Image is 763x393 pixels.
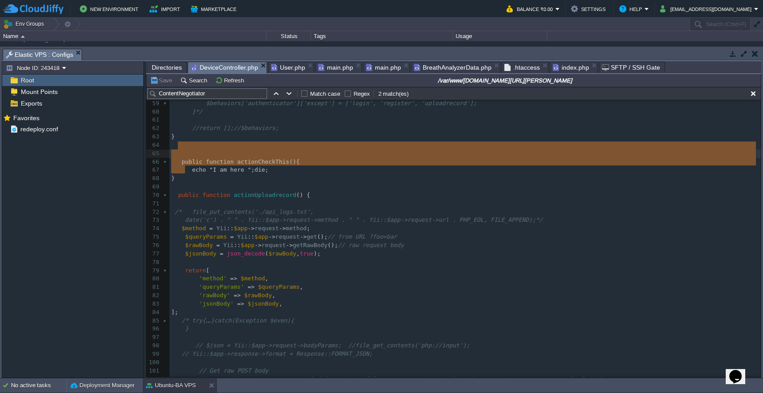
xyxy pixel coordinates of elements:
span: 'jsonBody' [199,300,234,307]
span: User.php [271,62,305,73]
li: /var/www/sevarth.in.net/Yatharth/common/config/main.php [315,62,362,73]
span: -> [300,233,307,240]
li: /var/www/sevarth.in.net/Yatharth/frontend/models/BreathAnalyzerData.php [411,62,500,73]
div: 81 [146,283,161,291]
button: Settings [571,4,608,14]
span: :: [234,242,241,248]
div: 102 [146,375,161,384]
span: = [220,250,224,257]
span: ; [265,166,268,173]
div: 73 [146,216,161,224]
span: function [206,158,234,165]
span: public [181,158,202,165]
div: 65 [146,149,161,158]
div: 61 [146,116,161,124]
span: Favorites [12,114,41,122]
div: 83 [146,300,161,308]
div: 71 [146,200,161,208]
div: 74 [146,224,161,233]
span: .htaccess [504,62,540,73]
div: 59 [146,99,161,108]
span: Yii [237,233,248,240]
span: ); [314,250,321,257]
span: /* try{ [181,317,206,324]
div: 60 [146,108,161,116]
div: 76 [146,241,161,250]
span: // from URL ?foo=bar [327,233,397,240]
span: // Yii::$app->response->format = Response::FORMAT_JSON; [181,350,372,357]
div: 75 [146,233,161,241]
a: Root [19,76,35,84]
button: Node ID: 243418 [6,64,62,72]
span: echo [192,166,206,173]
span: $rawBody [244,292,272,299]
a: Mount Points [19,88,59,96]
span: -> [255,242,262,248]
button: Search [180,76,210,84]
button: Import [149,4,183,14]
li: /var/www/sevarth.in.net/Yatharth/frontend/config/main.php [363,62,410,73]
img: AMDAwAAAACH5BAEAAAAALAAAAAABAAEAAAICRAEAOw== [21,35,25,38]
span: -> [268,233,275,240]
span: 'method' [199,275,227,282]
span: $behaviors['authenticator']['except'] = ['login', 'register', 'uploadrecord']; [206,100,476,106]
span: $jsonBody [185,250,216,257]
button: Deployment Manager [71,381,134,390]
div: 70 [146,191,161,200]
span: } [171,175,175,181]
span: } [171,133,175,140]
div: 67 [146,166,161,174]
span: , [279,300,283,307]
li: /var/www/sevarth.in.net/Yatharth/frontend/web/index.php [550,62,598,73]
a: Exports [19,99,43,107]
span: date('c') . " " . Yii::$app->request->method . " " . Yii::$app->request->url . PHP_EOL, FILE_APPE... [185,216,543,223]
span: /* file_put_contents('./api_logs.txt', [175,208,314,215]
span: => [248,283,255,290]
span: , [296,250,300,257]
span: Yii [223,242,233,248]
div: Tags [311,31,452,41]
span: $method [241,275,265,282]
span: Yii [216,225,227,232]
button: New Environment [80,4,141,14]
div: 72 [146,208,161,216]
span: main.php [366,62,401,73]
button: [EMAIL_ADDRESS][DOMAIN_NAME] [660,4,754,14]
span: index.php [553,62,589,73]
span: actionCheckThis [237,158,289,165]
button: Help [619,4,645,14]
div: 82 [146,291,161,300]
div: 97 [146,333,161,342]
span: -> [286,242,293,248]
div: Usage [453,31,547,41]
span: } [185,325,189,332]
div: No active tasks [11,378,67,393]
span: , [300,283,303,290]
span: }catch(Exception $even){ [211,317,294,324]
a: redeploy.conf [19,125,59,133]
div: 62 [146,124,161,133]
span: json_decode [227,250,265,257]
button: Refresh [215,76,247,84]
span: $jsonBody [248,300,279,307]
span: getRawBody [293,242,327,248]
span: public [178,192,199,198]
div: 85 [146,317,161,325]
span: [ [206,267,209,274]
span: -> [248,225,255,232]
div: 80 [146,275,161,283]
span: ( [265,250,268,257]
span: // Get raw POST body [199,367,269,374]
div: Name [1,31,266,41]
span: $rawBody [268,250,296,257]
label: Match case [310,90,340,97]
span: //return [];//$behaviors; [192,125,279,131]
span: Directories [152,62,182,73]
span: => [237,300,244,307]
div: 63 [146,133,161,141]
span: , [272,292,275,299]
span: () { [296,192,310,198]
